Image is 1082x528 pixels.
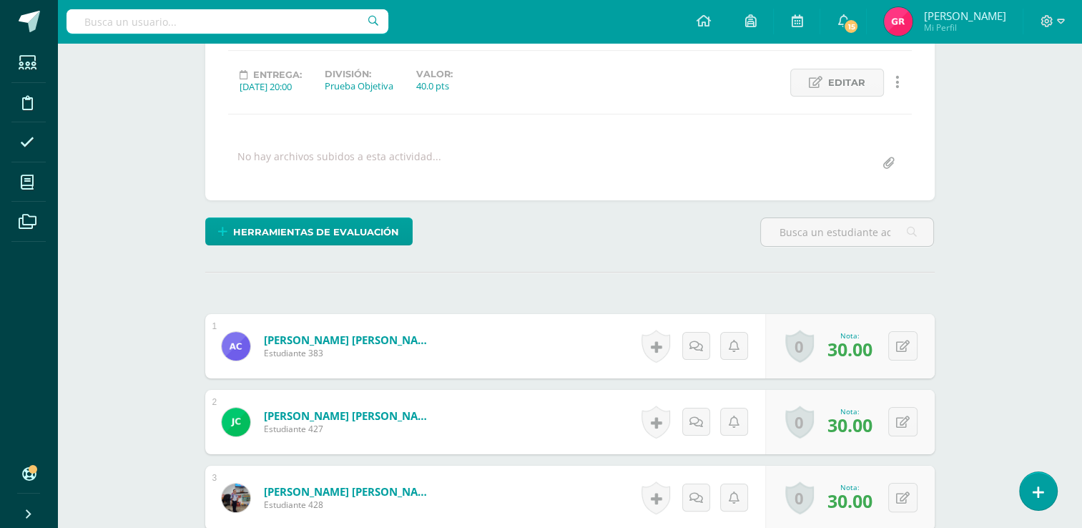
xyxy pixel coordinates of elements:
div: Nota: [827,482,872,492]
input: Busca un estudiante aquí... [761,218,933,246]
img: d87087ab4e35fa4e01a2c434084fc5a2.png [222,408,250,436]
label: Valor: [416,69,453,79]
a: 0 [785,406,814,439]
span: 15 [843,19,859,34]
a: Herramientas de evaluación [205,217,413,245]
div: 40.0 pts [416,79,453,92]
a: [PERSON_NAME] [PERSON_NAME] [264,484,436,499]
div: [DATE] 20:00 [240,80,302,93]
span: Editar [828,69,865,96]
img: 610ad0d831f34807110f1d13d452a28c.png [222,332,250,361]
img: 161157db2d269f87bc05329b64aa87a9.png [222,484,250,512]
div: Nota: [827,331,872,341]
span: Herramientas de evaluación [233,219,399,245]
a: 0 [785,481,814,514]
a: [PERSON_NAME] [PERSON_NAME] [264,409,436,423]
span: 30.00 [827,489,872,513]
span: 30.00 [827,337,872,361]
a: [PERSON_NAME] [PERSON_NAME] [264,333,436,347]
label: División: [325,69,393,79]
span: Estudiante 383 [264,347,436,359]
span: Mi Perfil [923,21,1005,34]
span: Entrega: [253,69,302,80]
div: Prueba Objetiva [325,79,393,92]
a: 0 [785,330,814,363]
span: [PERSON_NAME] [923,9,1005,23]
span: Estudiante 428 [264,499,436,511]
span: 30.00 [827,413,872,437]
div: Nota: [827,406,872,416]
img: a8b7d6a32ad83b69ddb3ec802e209076.png [884,7,913,36]
input: Busca un usuario... [67,9,388,34]
span: Estudiante 427 [264,423,436,435]
div: No hay archivos subidos a esta actividad... [237,150,441,177]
